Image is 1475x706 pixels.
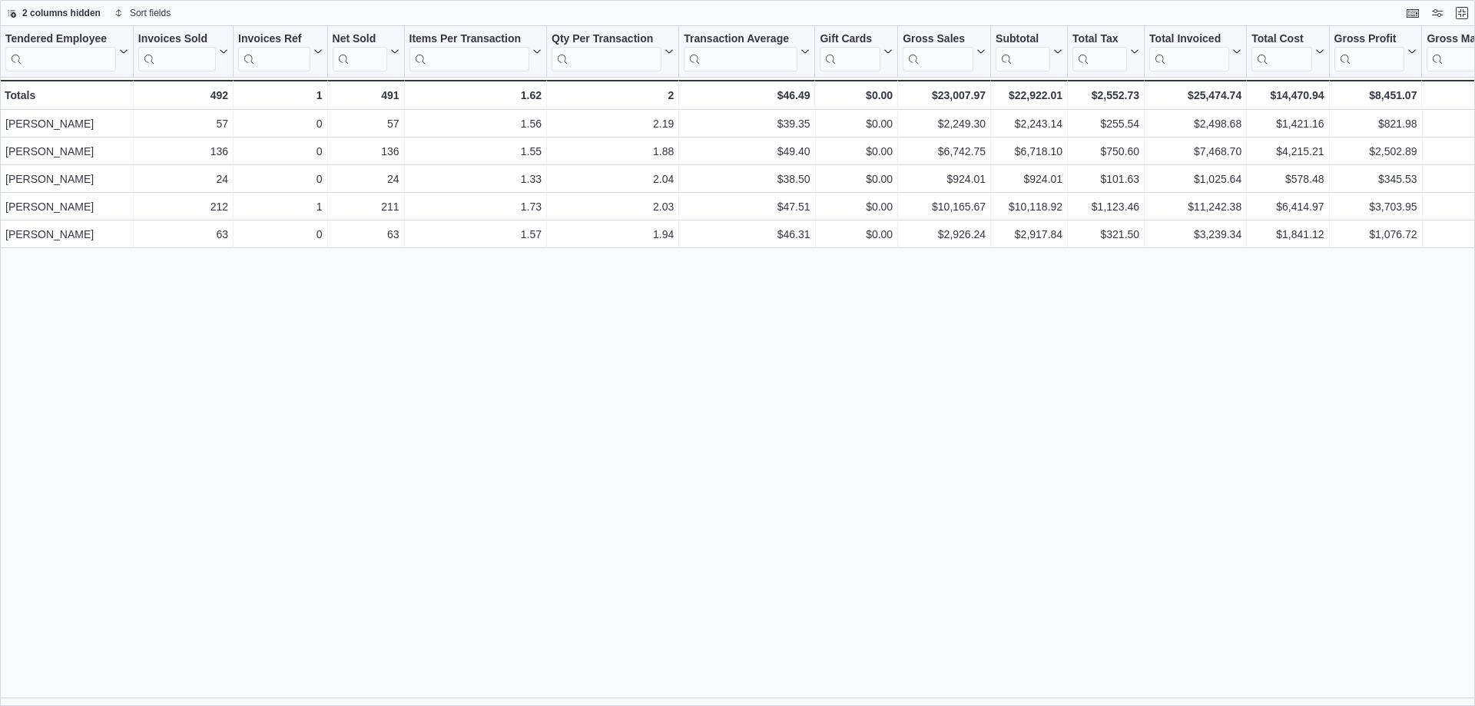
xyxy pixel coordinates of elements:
[1149,86,1241,104] div: $25,474.74
[820,86,893,104] div: $0.00
[552,197,674,216] div: 2.03
[5,32,128,71] button: Tendered Employee
[684,142,810,161] div: $49.40
[22,7,101,19] span: 2 columns hidden
[138,170,228,188] div: 24
[552,32,661,71] div: Qty Per Transaction
[1072,32,1139,71] button: Total Tax
[138,32,228,71] button: Invoices Sold
[1453,4,1471,22] button: Exit fullscreen
[138,86,228,104] div: 492
[5,142,128,161] div: [PERSON_NAME]
[1334,86,1417,104] div: $8,451.07
[333,114,399,133] div: 57
[1072,32,1127,71] div: Total Tax
[138,32,216,71] div: Invoices Sold
[238,86,322,104] div: 1
[333,142,399,161] div: 136
[1149,32,1229,71] div: Total Invoiced
[5,114,128,133] div: [PERSON_NAME]
[1334,170,1417,188] div: $345.53
[996,32,1050,47] div: Subtotal
[138,225,228,244] div: 63
[996,225,1062,244] div: $2,917.84
[552,32,674,71] button: Qty Per Transaction
[684,86,810,104] div: $46.49
[820,114,893,133] div: $0.00
[108,4,177,22] button: Sort fields
[5,32,116,71] div: Tendered Employee
[1072,197,1139,216] div: $1,123.46
[684,32,810,71] button: Transaction Average
[996,197,1062,216] div: $10,118.92
[1149,114,1241,133] div: $2,498.68
[1149,225,1241,244] div: $3,239.34
[903,197,986,216] div: $10,165.67
[238,32,310,71] div: Invoices Ref
[903,170,986,188] div: $924.01
[1149,32,1241,71] button: Total Invoiced
[1251,86,1324,104] div: $14,470.94
[1334,225,1417,244] div: $1,076.72
[1251,225,1324,244] div: $1,841.12
[684,170,810,188] div: $38.50
[996,114,1062,133] div: $2,243.14
[1072,170,1139,188] div: $101.63
[238,225,322,244] div: 0
[238,32,322,71] button: Invoices Ref
[1334,32,1405,71] div: Gross Profit
[1251,32,1311,47] div: Total Cost
[5,197,128,216] div: [PERSON_NAME]
[1251,114,1324,133] div: $1,421.16
[333,170,399,188] div: 24
[903,114,986,133] div: $2,249.30
[333,197,399,216] div: 211
[820,142,893,161] div: $0.00
[409,170,542,188] div: 1.33
[903,32,986,71] button: Gross Sales
[820,32,893,71] button: Gift Cards
[333,32,387,47] div: Net Sold
[903,142,986,161] div: $6,742.75
[5,225,128,244] div: [PERSON_NAME]
[333,32,399,71] button: Net Sold
[1334,114,1417,133] div: $821.98
[1334,142,1417,161] div: $2,502.89
[820,170,893,188] div: $0.00
[820,197,893,216] div: $0.00
[1251,32,1324,71] button: Total Cost
[684,32,797,47] div: Transaction Average
[238,170,322,188] div: 0
[1072,32,1127,47] div: Total Tax
[684,225,810,244] div: $46.31
[1428,4,1447,22] button: Display options
[138,197,228,216] div: 212
[820,225,893,244] div: $0.00
[996,32,1062,71] button: Subtotal
[1149,32,1229,47] div: Total Invoiced
[1072,142,1139,161] div: $750.60
[820,32,880,71] div: Gift Card Sales
[552,114,674,133] div: 2.19
[1334,197,1417,216] div: $3,703.95
[1404,4,1422,22] button: Keyboard shortcuts
[996,32,1050,71] div: Subtotal
[903,86,986,104] div: $23,007.97
[5,32,116,47] div: Tendered Employee
[409,114,542,133] div: 1.56
[409,32,530,47] div: Items Per Transaction
[552,170,674,188] div: 2.04
[1334,32,1405,47] div: Gross Profit
[1149,170,1241,188] div: $1,025.64
[1149,142,1241,161] div: $7,468.70
[138,32,216,47] div: Invoices Sold
[552,142,674,161] div: 1.88
[903,32,973,71] div: Gross Sales
[684,197,810,216] div: $47.51
[684,114,810,133] div: $39.35
[684,32,797,71] div: Transaction Average
[996,142,1062,161] div: $6,718.10
[238,114,322,133] div: 0
[5,86,128,104] div: Totals
[1334,32,1417,71] button: Gross Profit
